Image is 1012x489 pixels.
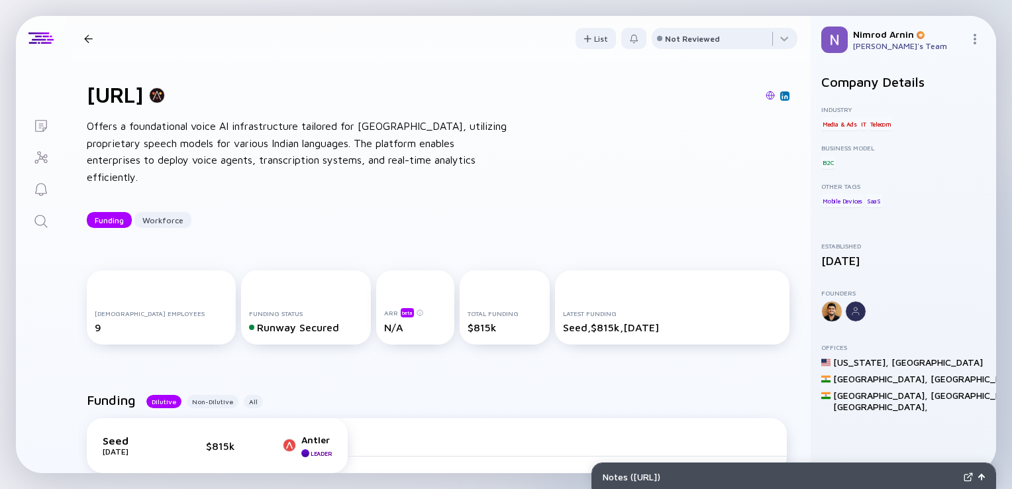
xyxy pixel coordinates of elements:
div: Nimrod Arnin [853,28,964,40]
div: ARR [384,307,446,317]
div: Leader [311,450,332,457]
div: [DATE] [821,254,986,268]
div: [GEOGRAPHIC_DATA] , [833,373,928,384]
a: AntlerLeader [283,434,332,457]
img: Navana.ai Website [766,91,775,100]
div: Media & Ads [821,117,858,131]
div: Funding [87,210,132,231]
div: Industry [821,105,986,113]
div: Telecom [869,117,893,131]
img: Expand Notes [964,472,973,482]
div: Notes ( [URL] ) [603,471,958,482]
a: Search [16,204,66,236]
div: Total Funding [468,309,542,317]
button: All [244,395,263,408]
button: Dilutive [146,395,181,408]
div: [GEOGRAPHIC_DATA], [GEOGRAPHIC_DATA] , [833,390,928,412]
div: Antler [301,434,332,445]
div: Mobile Devices [821,194,864,207]
img: Navana.ai Linkedin Page [782,93,788,99]
div: beta [401,308,414,317]
div: N/A [384,321,446,333]
div: Business Model [821,144,986,152]
div: Latest Funding [563,309,782,317]
div: Other Tags [821,182,986,190]
div: [GEOGRAPHIC_DATA] [891,356,983,368]
div: Seed [103,435,169,447]
img: Menu [970,34,980,44]
div: $815k [206,440,246,452]
div: SaaS [866,194,882,207]
img: Nimrod Profile Picture [821,27,848,53]
div: Funding Status [249,309,362,317]
div: Founders [821,289,986,297]
img: India Flag [821,374,831,384]
button: List [576,28,616,49]
div: [US_STATE] , [833,356,889,368]
img: United States Flag [821,358,831,367]
div: Established [821,242,986,250]
h2: Funding [87,392,136,407]
div: IT [860,117,868,131]
button: Funding [87,212,132,228]
div: Runway Secured [249,321,362,333]
a: Investor Map [16,140,66,172]
div: $815k [468,321,542,333]
div: Offers a foundational voice AI infrastructure tailored for [GEOGRAPHIC_DATA], utilizing proprieta... [87,118,511,186]
button: Non-Dilutive [187,395,238,408]
div: Not Reviewed [665,34,720,44]
button: Workforce [134,212,191,228]
a: Lists [16,109,66,140]
div: Workforce [134,210,191,231]
div: [DATE] [103,447,169,457]
h2: Company Details [821,74,986,89]
div: [PERSON_NAME]'s Team [853,41,964,51]
img: Open Notes [978,474,985,480]
h1: [URL] [87,82,144,107]
div: B2C [821,156,835,169]
div: [DEMOGRAPHIC_DATA] Employees [95,309,228,317]
div: Offices [821,343,986,351]
img: India Flag [821,391,831,400]
a: Reminders [16,172,66,204]
div: Seed, $815k, [DATE] [563,321,782,333]
div: 9 [95,321,228,333]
